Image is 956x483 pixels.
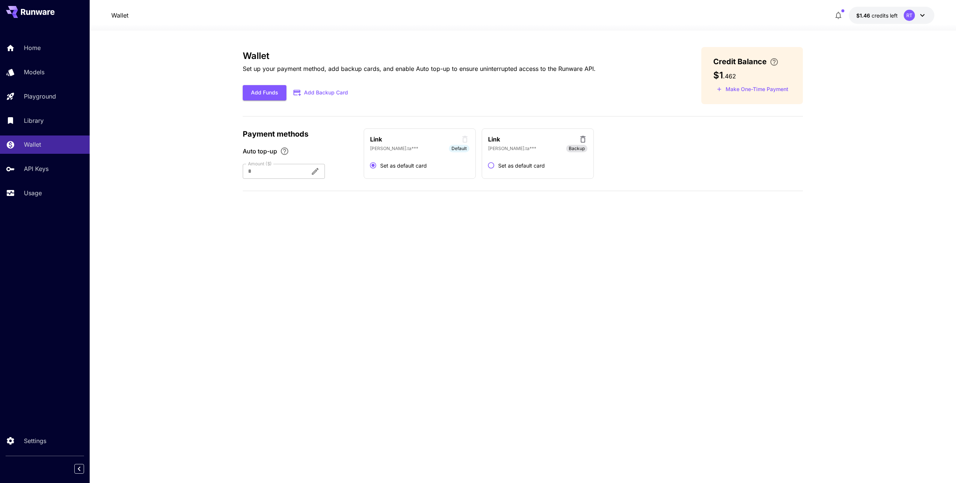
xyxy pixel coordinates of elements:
p: Library [24,116,44,125]
span: Credit Balance [713,56,767,67]
h3: Wallet [243,51,596,61]
button: Add Funds [243,85,286,100]
label: Amount ($) [248,161,272,167]
span: Set as default card [380,162,427,169]
p: Settings [24,436,46,445]
div: Collapse sidebar [80,462,90,476]
p: Models [24,68,44,77]
p: Set up your payment method, add backup cards, and enable Auto top-up to ensure uninterrupted acce... [243,64,596,73]
button: Enter your card details and choose an Auto top-up amount to avoid service interruptions. We'll au... [767,57,782,66]
span: Backup [569,145,585,152]
span: Set as default card [498,162,545,169]
div: RT [904,10,915,21]
button: Enable Auto top-up to ensure uninterrupted service. We'll automatically bill the chosen amount wh... [277,147,292,156]
a: Wallet [111,11,128,20]
span: Default [449,145,469,152]
p: Home [24,43,41,52]
nav: breadcrumb [111,11,128,20]
p: API Keys [24,164,49,173]
p: Payment methods [243,128,355,140]
p: Wallet [24,140,41,149]
div: $1.462 [856,12,898,19]
span: $1.46 [856,12,872,19]
button: Make a one-time, non-recurring payment [713,84,792,95]
span: credits left [872,12,898,19]
button: Collapse sidebar [74,464,84,474]
p: [PERSON_NAME].ta*** [488,145,536,152]
p: Link [488,135,500,144]
span: Auto top-up [243,147,277,156]
button: Add Backup Card [286,85,356,100]
span: . 462 [723,72,736,80]
p: Link [370,135,382,144]
p: Usage [24,188,42,197]
button: $1.462RT [849,7,934,24]
p: Playground [24,92,56,101]
span: $1 [713,70,723,81]
p: [PERSON_NAME].ta*** [370,145,418,152]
